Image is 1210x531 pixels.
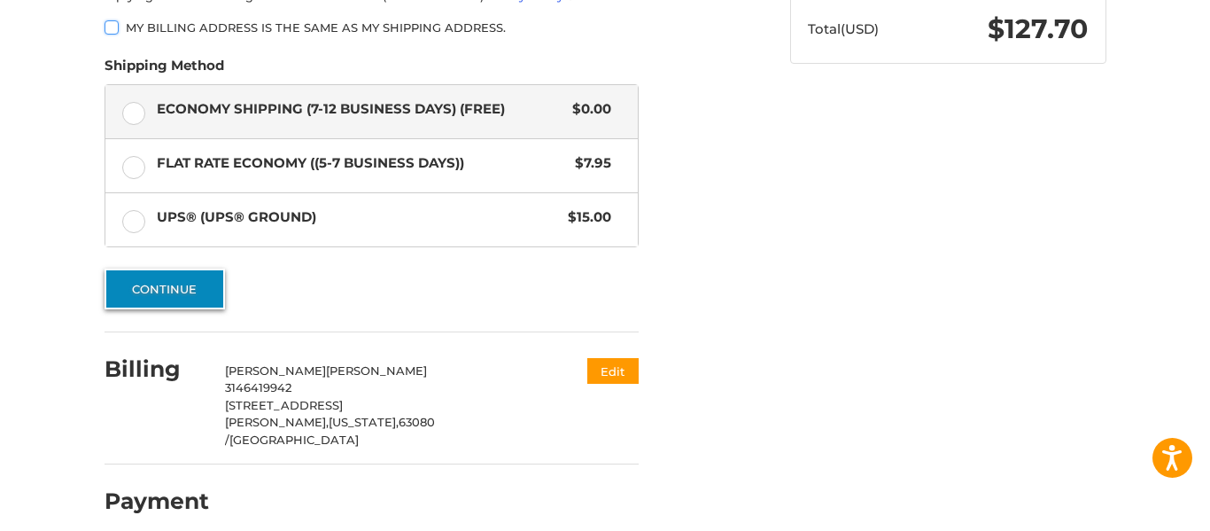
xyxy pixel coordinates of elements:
[105,56,224,84] legend: Shipping Method
[157,207,560,228] span: UPS® (UPS® Ground)
[157,99,564,120] span: Economy Shipping (7-12 Business Days) (Free)
[988,12,1088,45] span: $127.70
[157,153,567,174] span: Flat Rate Economy ((5-7 Business Days))
[326,363,427,378] span: [PERSON_NAME]
[808,20,879,37] span: Total (USD)
[564,99,612,120] span: $0.00
[229,433,359,447] span: [GEOGRAPHIC_DATA]
[225,415,329,429] span: [PERSON_NAME],
[225,415,435,447] span: 63080 /
[225,380,291,394] span: 3146419942
[225,363,326,378] span: [PERSON_NAME]
[225,398,343,412] span: [STREET_ADDRESS]
[105,488,209,515] h2: Payment
[567,153,612,174] span: $7.95
[329,415,399,429] span: [US_STATE],
[587,358,639,384] button: Edit
[105,20,639,35] label: My billing address is the same as my shipping address.
[105,355,208,383] h2: Billing
[105,269,225,309] button: Continue
[560,207,612,228] span: $15.00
